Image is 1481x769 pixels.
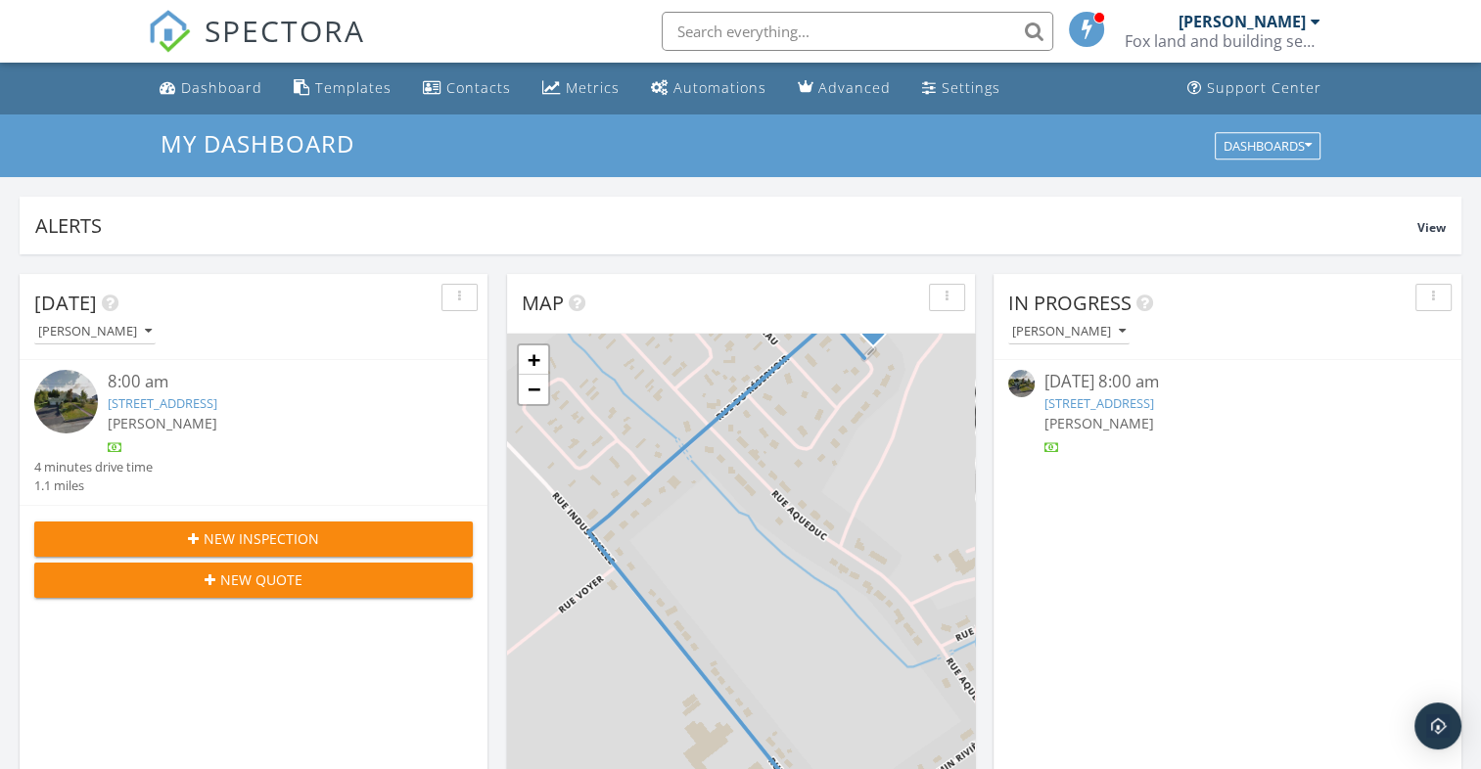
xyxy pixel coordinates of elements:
div: 28 Rue des Trembles, Edmundston, NB E7B 2Y2 [873,326,885,338]
div: [DATE] 8:00 am [1044,370,1410,394]
div: Automations [673,78,766,97]
span: [DATE] [34,290,97,316]
a: [STREET_ADDRESS] [1044,394,1154,412]
div: Contacts [446,78,511,97]
div: Fox land and building services [1125,31,1320,51]
a: [DATE] 8:00 am [STREET_ADDRESS] [PERSON_NAME] [1008,370,1447,457]
div: [PERSON_NAME] [38,325,152,339]
a: Support Center [1180,70,1329,107]
div: Templates [315,78,392,97]
img: streetview [1008,370,1035,396]
a: Metrics [534,70,627,107]
button: New Quote [34,563,473,598]
button: [PERSON_NAME] [1008,319,1130,345]
span: My Dashboard [161,127,354,159]
span: SPECTORA [205,10,365,51]
div: 4 minutes drive time [34,458,153,476]
div: Settings [942,78,1000,97]
img: streetview [34,370,98,433]
a: [STREET_ADDRESS] [108,394,217,412]
div: [PERSON_NAME] [1179,12,1306,31]
img: The Best Home Inspection Software - Spectora [148,10,191,53]
div: 8:00 am [108,370,437,394]
a: Advanced [790,70,899,107]
div: Open Intercom Messenger [1414,702,1461,749]
a: SPECTORA [148,26,365,68]
span: [PERSON_NAME] [108,414,217,432]
a: Zoom out [519,375,548,404]
span: Map [522,290,564,316]
div: Support Center [1207,78,1321,97]
div: Metrics [566,78,620,97]
span: New Quote [220,569,302,590]
a: Dashboard [152,70,270,107]
a: Contacts [415,70,519,107]
button: New Inspection [34,521,473,557]
button: [PERSON_NAME] [34,319,156,345]
i: 1 [869,321,877,335]
a: Templates [286,70,399,107]
div: Dashboard [181,78,262,97]
a: 8:00 am [STREET_ADDRESS] [PERSON_NAME] 4 minutes drive time 1.1 miles [34,370,473,495]
div: 1.1 miles [34,476,153,495]
div: [PERSON_NAME] [1012,325,1126,339]
a: Automations (Basic) [643,70,774,107]
span: New Inspection [204,528,319,549]
span: View [1417,219,1446,236]
input: Search everything... [662,12,1053,51]
button: Dashboards [1215,132,1320,159]
div: Advanced [818,78,891,97]
a: Settings [914,70,1008,107]
div: Dashboards [1224,139,1312,153]
div: Alerts [35,212,1417,239]
span: [PERSON_NAME] [1044,414,1154,432]
span: In Progress [1008,290,1132,316]
a: Zoom in [519,345,548,375]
